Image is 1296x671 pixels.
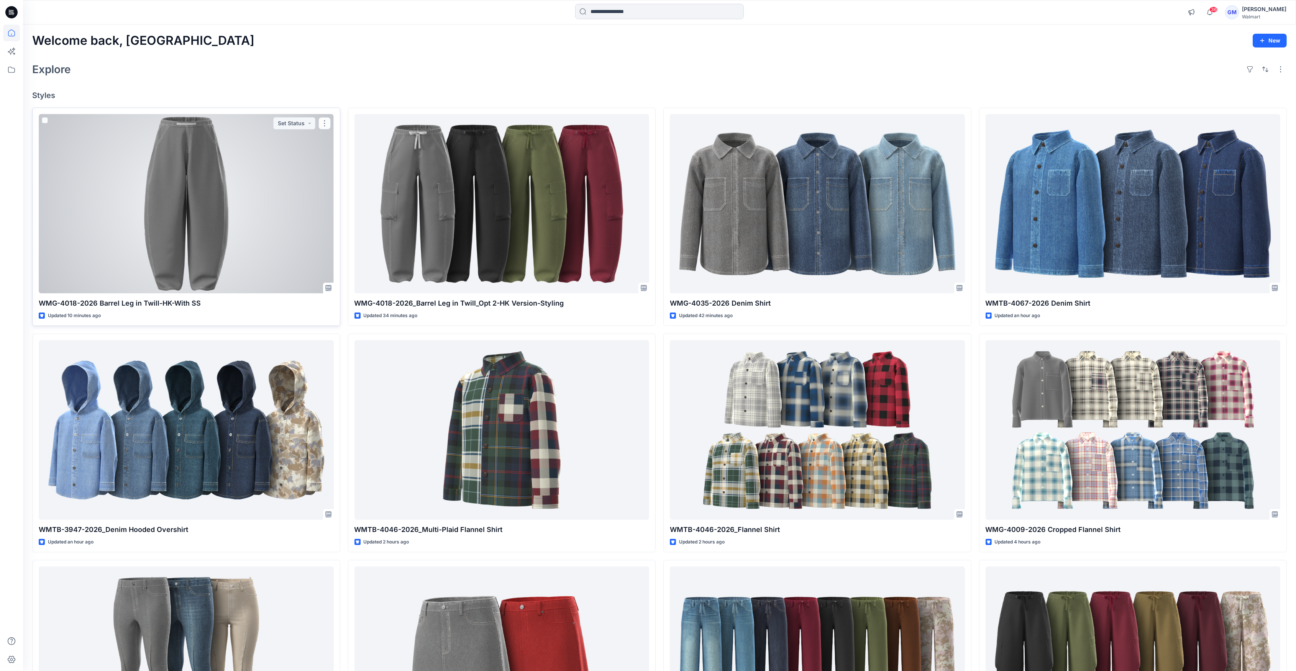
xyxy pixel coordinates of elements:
div: GM [1225,5,1239,19]
p: Updated an hour ago [48,538,94,546]
p: WMG-4009-2026 Cropped Flannel Shirt [986,524,1281,535]
a: WMG-4035-2026 Denim Shirt [670,114,965,293]
p: WMTB-4067-2026 Denim Shirt [986,298,1281,309]
p: WMTB-4046-2026_Flannel Shirt [670,524,965,535]
button: New [1253,34,1287,47]
p: Updated an hour ago [995,312,1040,320]
div: Walmart [1242,14,1286,20]
a: WMTB-4046-2026_Multi-Plaid Flannel Shirt [354,340,650,519]
a: WMG-4018-2026_Barrel Leg in Twill_Opt 2-HK Version-Styling [354,114,650,293]
p: Updated 2 hours ago [364,538,409,546]
a: WMTB-3947-2026_Denim Hooded Overshirt [39,340,334,519]
p: Updated 34 minutes ago [364,312,418,320]
p: WMG-4018-2026 Barrel Leg in Twill-HK-With SS [39,298,334,309]
p: WMTB-4046-2026_Multi-Plaid Flannel Shirt [354,524,650,535]
p: WMG-4035-2026 Denim Shirt [670,298,965,309]
h2: Explore [32,63,71,75]
h4: Styles [32,91,1287,100]
div: [PERSON_NAME] [1242,5,1286,14]
h2: Welcome back, [GEOGRAPHIC_DATA] [32,34,254,48]
p: WMTB-3947-2026_Denim Hooded Overshirt [39,524,334,535]
a: WMG-4018-2026 Barrel Leg in Twill-HK-With SS [39,114,334,293]
a: WMTB-4067-2026 Denim Shirt [986,114,1281,293]
p: Updated 10 minutes ago [48,312,101,320]
a: WMTB-4046-2026_Flannel Shirt [670,340,965,519]
p: WMG-4018-2026_Barrel Leg in Twill_Opt 2-HK Version-Styling [354,298,650,309]
p: Updated 4 hours ago [995,538,1041,546]
p: Updated 2 hours ago [679,538,725,546]
span: 36 [1209,7,1218,13]
p: Updated 42 minutes ago [679,312,733,320]
a: WMG-4009-2026 Cropped Flannel Shirt [986,340,1281,519]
